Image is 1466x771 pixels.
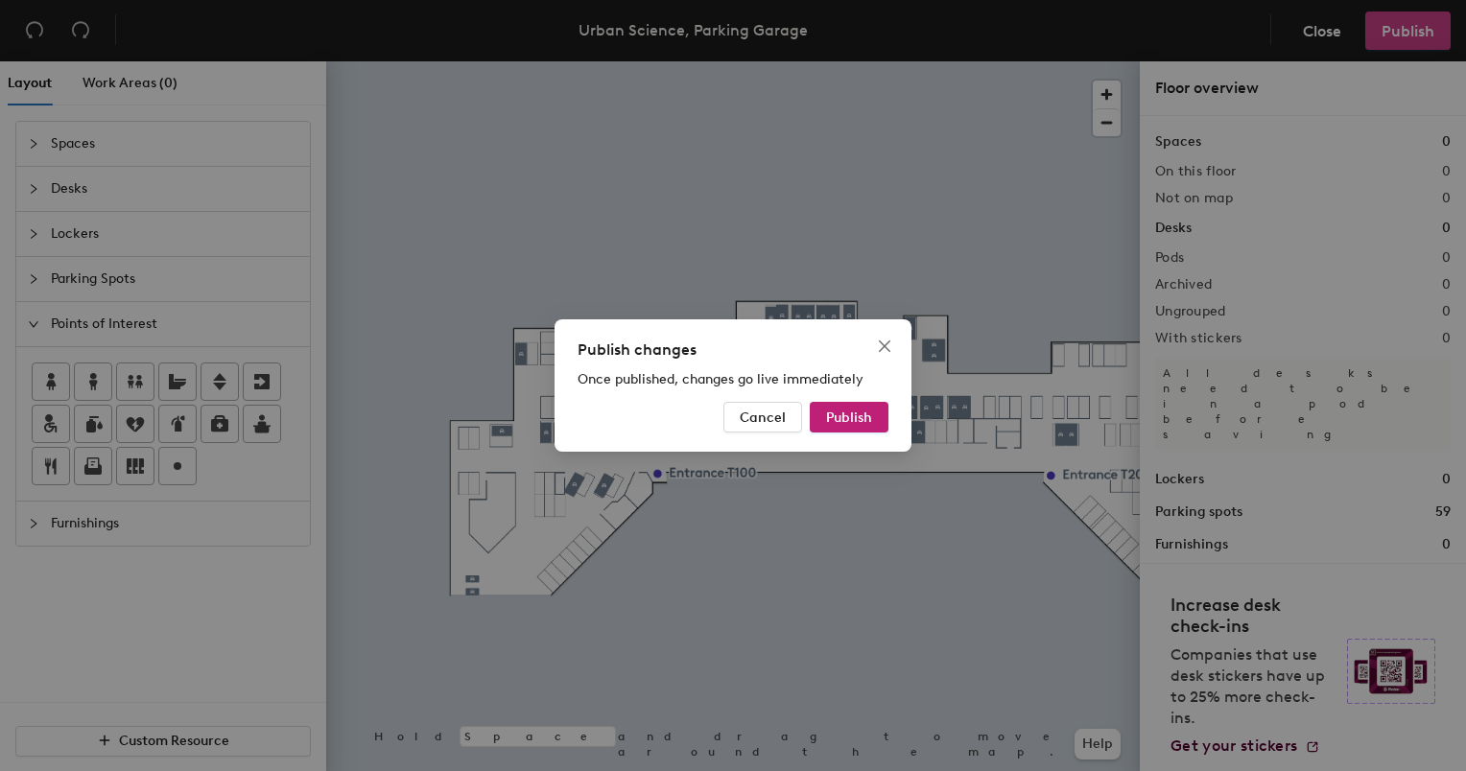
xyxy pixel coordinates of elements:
span: Cancel [740,409,786,426]
button: Cancel [723,402,802,432]
span: Once published, changes go live immediately [578,371,863,387]
span: Close [869,339,900,354]
button: Close [869,331,900,362]
button: Publish [810,402,888,432]
span: Publish [826,409,872,426]
div: Publish changes [578,339,888,362]
span: close [877,339,892,354]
